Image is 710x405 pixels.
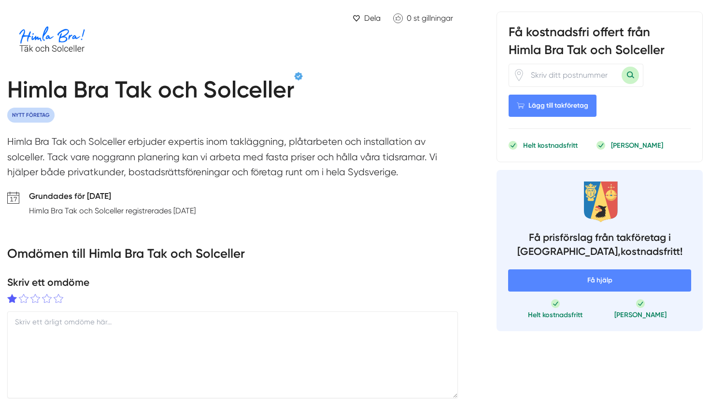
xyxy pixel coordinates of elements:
h4: Skriv ett omdöme [7,275,458,293]
p: Himla Bra Tak och Solceller registrerades [DATE] [29,205,196,217]
span: Klicka för att använda din position. [513,69,525,81]
img: Logotyp Himla Bra Tak och Solceller [7,10,114,68]
p: [PERSON_NAME] [614,310,667,320]
p: [PERSON_NAME] [611,140,663,150]
button: Sök med postnummer [622,67,639,84]
h3: Få kostnadsfri offert från Himla Bra Tak och Solceller [509,24,691,63]
span: Få hjälp [508,269,691,292]
a: Dela [349,10,384,26]
span: 0 [407,14,412,23]
a: Klicka för att gilla Himla Bra Tak och Solceller [388,10,458,26]
svg: Pin / Karta [513,69,525,81]
img: bad [7,294,17,303]
img: poor [19,294,28,303]
h4: Få prisförslag från takföretag i [GEOGRAPHIC_DATA], kostnadsfritt! [508,230,691,261]
span: NYTT FÖRETAG [7,108,55,123]
p: Helt kostnadsfritt [528,310,582,320]
p: Helt kostnadsfritt [523,140,578,150]
span: st gillningar [413,14,453,23]
span: Himla Bra Tak och Solceller är ett nytt Takföretag på Alla Takläggare [7,108,55,123]
h5: Grundades för [DATE] [29,190,196,205]
: Lägg till takföretag [509,95,596,117]
img: regular [30,294,40,303]
p: Himla Bra Tak och Solceller erbjuder expertis inom takläggning, plåtarbeten och installation av s... [7,134,458,184]
h1: Himla Bra Tak och Solceller [7,76,294,108]
img: good [42,294,52,303]
h3: Omdömen till Himla Bra Tak och Solceller [7,245,245,267]
input: Skriv ditt postnummer [525,64,622,86]
span: Verifierat av Edvin Åberg [294,72,303,81]
img: gorgeous [54,294,63,303]
span: Dela [364,12,381,24]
